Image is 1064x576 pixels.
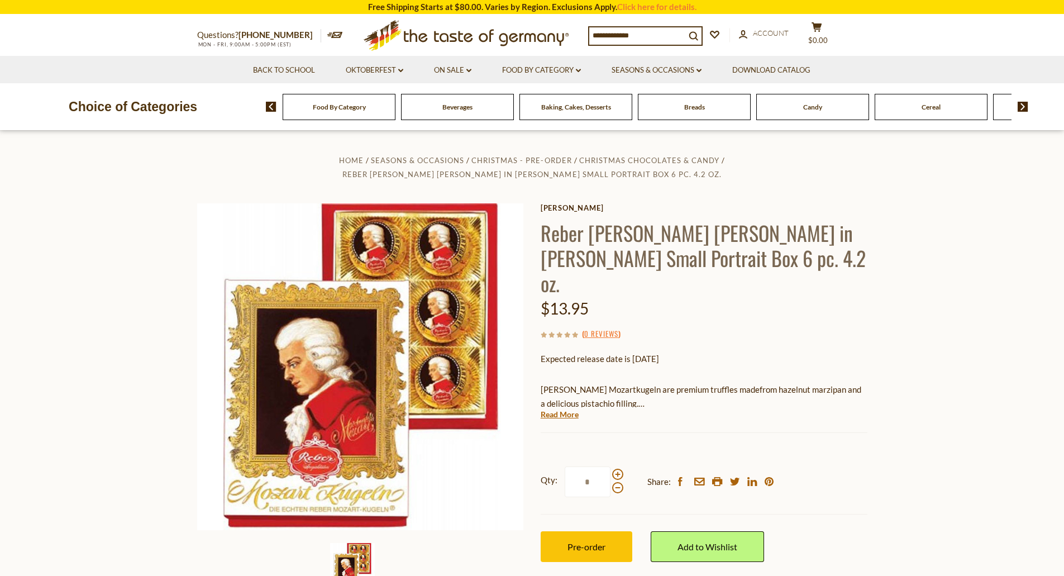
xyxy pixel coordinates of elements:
[582,328,621,339] span: ( )
[541,383,867,411] p: [PERSON_NAME] Mozartkugeln are premium truffles madefrom hazelnut marzipan and a delicious pistac...
[541,220,867,296] h1: Reber [PERSON_NAME] [PERSON_NAME] in [PERSON_NAME] Small Portrait Box 6 pc. 4.2 oz.
[684,103,705,111] a: Breads
[197,41,292,47] span: MON - FRI, 9:00AM - 5:00PM (EST)
[567,541,605,552] span: Pre-order
[253,64,315,77] a: Back to School
[808,36,828,45] span: $0.00
[803,103,822,111] a: Candy
[541,531,632,562] button: Pre-order
[617,2,696,12] a: Click here for details.
[342,170,721,179] a: Reber [PERSON_NAME] [PERSON_NAME] in [PERSON_NAME] Small Portrait Box 6 pc. 4.2 oz.
[651,531,764,562] a: Add to Wishlist
[346,64,403,77] a: Oktoberfest
[471,156,571,165] a: Christmas - PRE-ORDER
[647,475,671,489] span: Share:
[1018,102,1028,112] img: next arrow
[753,28,789,37] span: Account
[442,103,473,111] a: Beverages
[732,64,810,77] a: Download Catalog
[541,299,589,318] span: $13.95
[313,103,366,111] a: Food By Category
[541,473,557,487] strong: Qty:
[541,203,867,212] a: [PERSON_NAME]
[612,64,702,77] a: Seasons & Occasions
[565,466,610,497] input: Qty:
[739,27,789,40] a: Account
[541,352,867,366] p: Expected release date is [DATE]
[800,22,834,50] button: $0.00
[238,30,313,40] a: [PHONE_NUMBER]
[579,156,719,165] a: Christmas Chocolates & Candy
[197,203,524,530] img: Reber Mozart Kugel 6 pack
[434,64,471,77] a: On Sale
[584,328,618,340] a: 0 Reviews
[266,102,276,112] img: previous arrow
[339,156,364,165] a: Home
[541,409,579,420] a: Read More
[371,156,464,165] a: Seasons & Occasions
[541,103,611,111] a: Baking, Cakes, Desserts
[197,28,321,42] p: Questions?
[922,103,941,111] a: Cereal
[502,64,581,77] a: Food By Category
